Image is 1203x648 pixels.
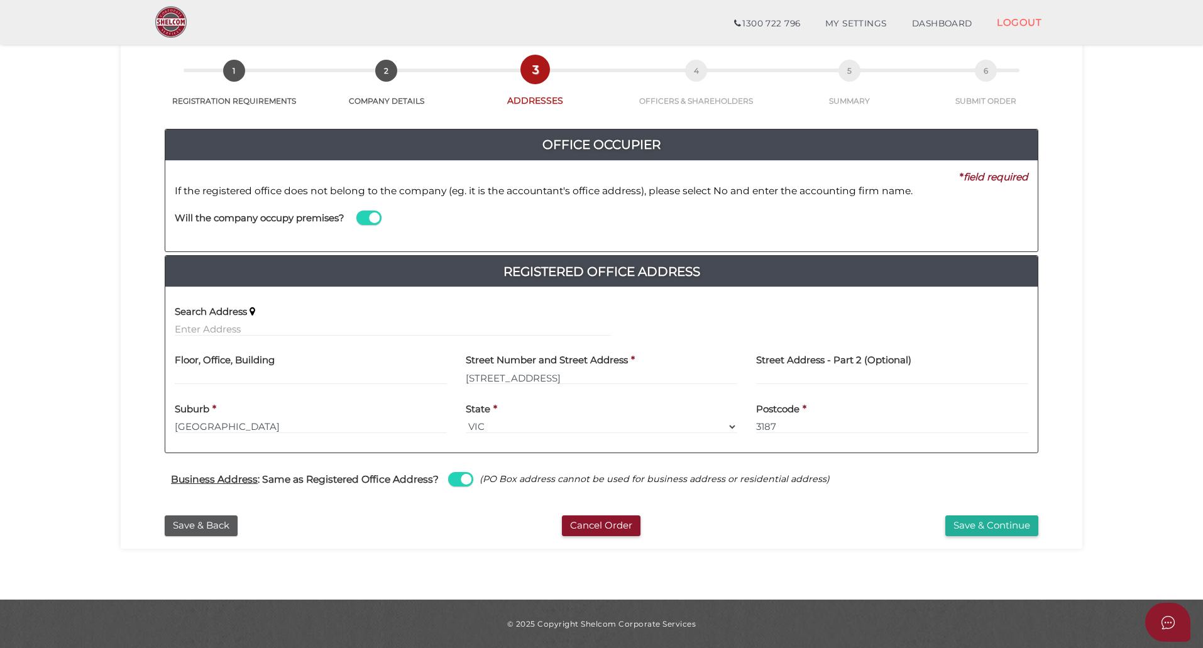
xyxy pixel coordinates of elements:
[152,74,316,106] a: 1REGISTRATION REQUIREMENTS
[223,60,245,82] span: 1
[175,404,209,415] h4: Suburb
[722,11,813,36] a: 1300 722 796
[175,307,247,317] h4: Search Address
[613,74,779,106] a: 4OFFICERS & SHAREHOLDERS
[813,11,899,36] a: MY SETTINGS
[175,184,1028,198] p: If the registered office does not belong to the company (eg. it is the accountant's office addres...
[165,261,1038,282] a: Registered Office Address
[466,371,738,385] input: Enter Address
[165,515,238,536] button: Save & Back
[457,72,613,107] a: 3ADDRESSES
[756,355,911,366] h4: Street Address - Part 2 (Optional)
[685,60,707,82] span: 4
[838,60,860,82] span: 5
[756,420,1028,434] input: Postcode must be exactly 4 digits
[130,618,1073,629] div: © 2025 Copyright Shelcom Corporate Services
[316,74,458,106] a: 2COMPANY DETAILS
[466,404,490,415] h4: State
[171,473,258,485] u: Business Address
[779,74,921,106] a: 5SUMMARY
[984,9,1054,35] a: LOGOUT
[175,355,275,366] h4: Floor, Office, Building
[964,171,1028,183] i: field required
[562,515,640,536] button: Cancel Order
[466,355,628,366] h4: Street Number and Street Address
[945,515,1038,536] button: Save & Continue
[171,474,439,485] h4: : Same as Registered Office Address?
[175,322,611,336] input: Enter Address
[175,213,344,224] h4: Will the company occupy premises?
[524,58,546,80] span: 3
[756,404,799,415] h4: Postcode
[250,307,255,317] i: Keep typing in your address(including suburb) until it appears
[480,473,830,485] i: (PO Box address cannot be used for business address or residential address)
[975,60,997,82] span: 6
[899,11,985,36] a: DASHBOARD
[165,135,1038,155] h4: Office Occupier
[920,74,1051,106] a: 6SUBMIT ORDER
[1145,603,1190,642] button: Open asap
[375,60,397,82] span: 2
